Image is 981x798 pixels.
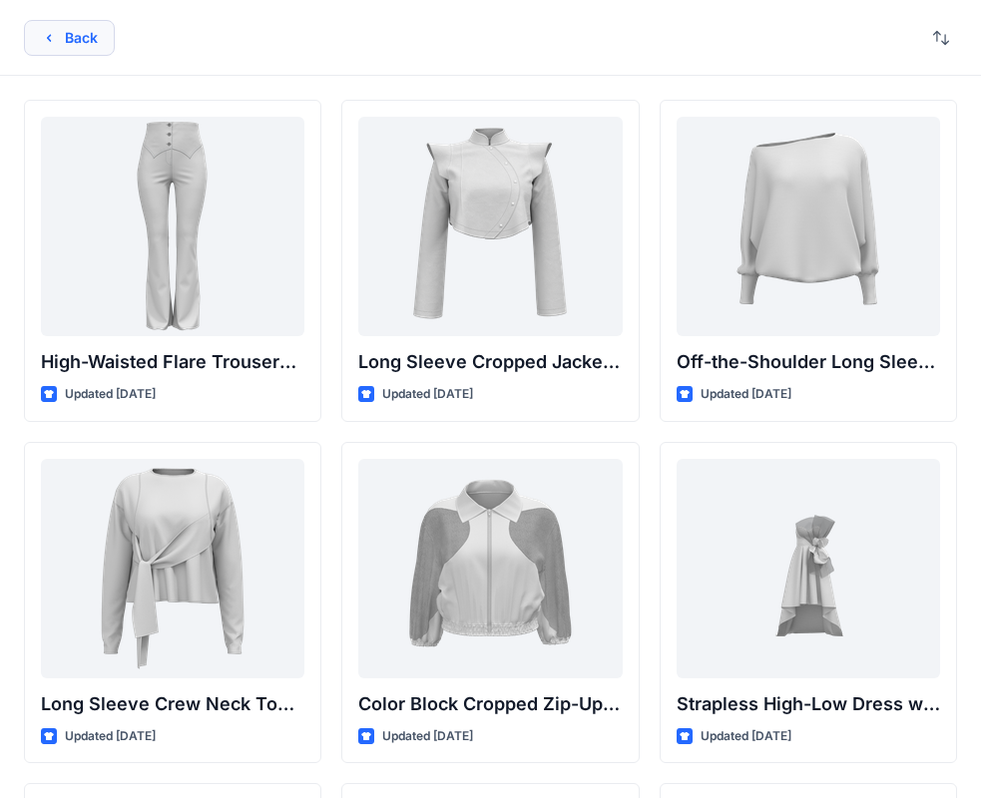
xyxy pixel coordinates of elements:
a: Strapless High-Low Dress with Side Bow Detail [677,459,940,678]
p: High-Waisted Flare Trousers with Button Detail [41,348,304,376]
p: Off-the-Shoulder Long Sleeve Top [677,348,940,376]
a: Off-the-Shoulder Long Sleeve Top [677,117,940,336]
p: Updated [DATE] [701,384,791,405]
a: Long Sleeve Crew Neck Top with Asymmetrical Tie Detail [41,459,304,678]
p: Updated [DATE] [382,384,473,405]
a: Long Sleeve Cropped Jacket with Mandarin Collar and Shoulder Detail [358,117,622,336]
p: Color Block Cropped Zip-Up Jacket with Sheer Sleeves [358,690,622,718]
p: Strapless High-Low Dress with Side Bow Detail [677,690,940,718]
button: Back [24,20,115,56]
a: High-Waisted Flare Trousers with Button Detail [41,117,304,336]
p: Updated [DATE] [65,726,156,747]
p: Updated [DATE] [701,726,791,747]
a: Color Block Cropped Zip-Up Jacket with Sheer Sleeves [358,459,622,678]
p: Long Sleeve Cropped Jacket with Mandarin Collar and Shoulder Detail [358,348,622,376]
p: Updated [DATE] [65,384,156,405]
p: Updated [DATE] [382,726,473,747]
p: Long Sleeve Crew Neck Top with Asymmetrical Tie Detail [41,690,304,718]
